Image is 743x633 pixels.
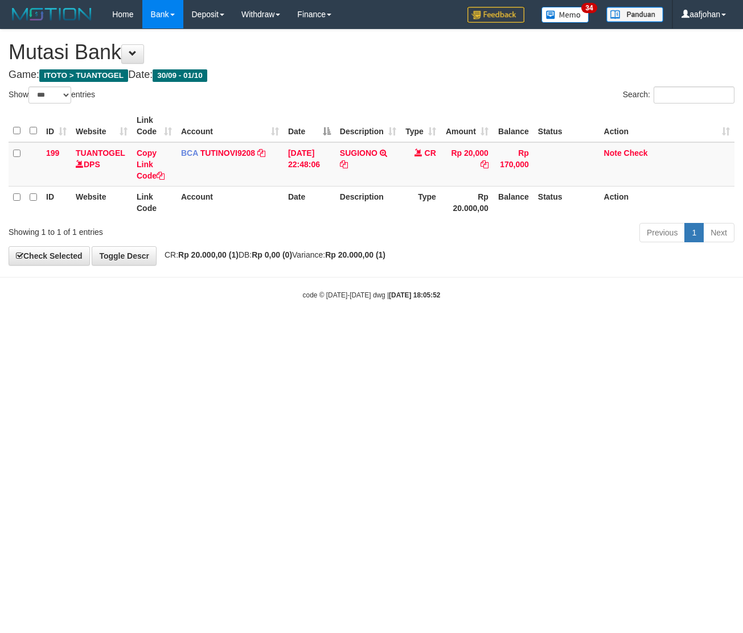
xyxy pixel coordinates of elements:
[200,148,255,158] a: TUTINOVI9208
[441,110,493,142] th: Amount: activate to sort column ascending
[284,142,335,187] td: [DATE] 22:48:06
[533,110,600,142] th: Status
[71,142,132,187] td: DPS
[623,86,734,104] label: Search:
[9,69,734,81] h4: Game: Date:
[604,148,622,158] a: Note
[600,110,734,142] th: Action: activate to sort column ascending
[252,250,292,259] strong: Rp 0,00 (0)
[425,148,436,158] span: CR
[181,148,198,158] span: BCA
[71,110,132,142] th: Website: activate to sort column ascending
[9,41,734,64] h1: Mutasi Bank
[493,142,533,187] td: Rp 170,000
[401,110,441,142] th: Type: activate to sort column ascending
[284,110,335,142] th: Date: activate to sort column descending
[639,223,685,242] a: Previous
[92,246,157,266] a: Toggle Descr
[684,223,704,242] a: 1
[600,186,734,218] th: Action
[481,160,489,169] a: Copy Rp 20,000 to clipboard
[46,148,59,158] span: 199
[441,186,493,218] th: Rp 20.000,00
[533,186,600,218] th: Status
[325,250,385,259] strong: Rp 20.000,00 (1)
[303,291,441,299] small: code © [DATE]-[DATE] dwg |
[624,148,648,158] a: Check
[176,110,284,142] th: Account: activate to sort column ascending
[9,246,90,266] a: Check Selected
[284,186,335,218] th: Date
[441,142,493,187] td: Rp 20,000
[493,186,533,218] th: Balance
[9,86,95,104] label: Show entries
[340,148,377,158] a: SUGIONO
[176,186,284,218] th: Account
[389,291,440,299] strong: [DATE] 18:05:52
[28,86,71,104] select: Showentries
[401,186,441,218] th: Type
[42,110,71,142] th: ID: activate to sort column ascending
[9,6,95,23] img: MOTION_logo.png
[257,148,265,158] a: Copy TUTINOVI9208 to clipboard
[340,160,348,169] a: Copy SUGIONO to clipboard
[703,223,734,242] a: Next
[159,250,385,259] span: CR: DB: Variance:
[541,7,589,23] img: Button%20Memo.svg
[581,3,597,13] span: 34
[76,148,125,158] a: TUANTOGEL
[42,186,71,218] th: ID
[335,110,401,142] th: Description: activate to sort column ascending
[467,7,524,23] img: Feedback.jpg
[153,69,207,82] span: 30/09 - 01/10
[132,110,176,142] th: Link Code: activate to sort column ascending
[654,86,734,104] input: Search:
[9,222,301,238] div: Showing 1 to 1 of 1 entries
[137,148,165,180] a: Copy Link Code
[335,186,401,218] th: Description
[178,250,239,259] strong: Rp 20.000,00 (1)
[71,186,132,218] th: Website
[606,7,663,22] img: panduan.png
[132,186,176,218] th: Link Code
[39,69,128,82] span: ITOTO > TUANTOGEL
[493,110,533,142] th: Balance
